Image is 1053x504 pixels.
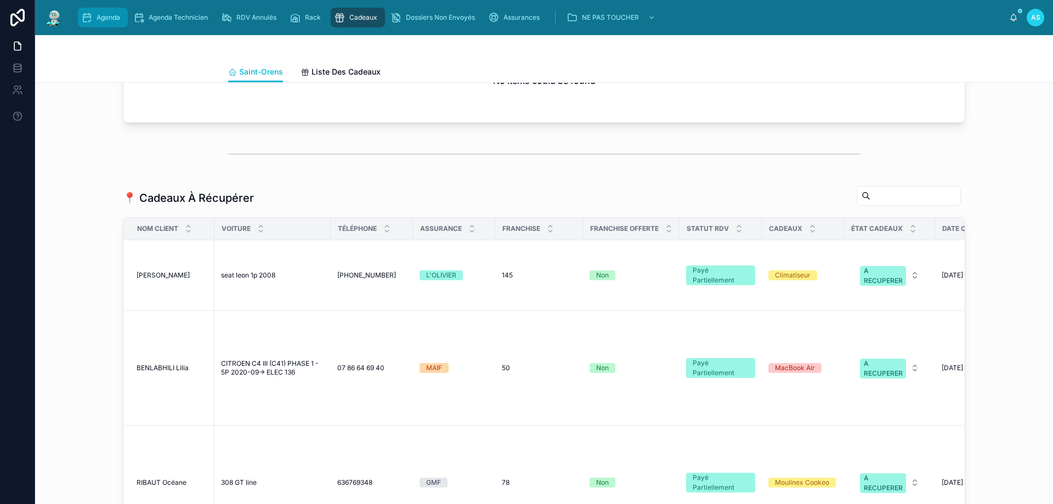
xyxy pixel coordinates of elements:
span: AS [1031,13,1040,22]
a: Payé Partiellement [686,358,755,378]
a: 636769348 [337,478,406,487]
a: MAIF [420,363,489,373]
a: Non [590,270,673,280]
span: Liste Des Cadeaux [312,66,381,77]
span: Cadeaux [349,13,377,22]
span: Nom Client [137,224,178,233]
div: scrollable content [72,5,1009,30]
div: GMF [426,478,441,488]
div: Non [596,270,609,280]
div: A RECUPERER [864,359,903,378]
a: 145 [502,271,576,280]
a: 78 [502,478,576,487]
a: MacBook Air [768,363,837,373]
a: Select Button [851,260,929,291]
a: Assurances [485,8,547,27]
div: Non [596,478,609,488]
span: Rack [305,13,321,22]
a: 50 [502,364,576,372]
div: Climatiseur [775,270,811,280]
div: A RECUPERER [864,473,903,493]
span: RDV Annulés [236,13,276,22]
span: [DATE] 16:43 [942,364,981,372]
a: Rack [286,8,329,27]
div: A RECUPERER [864,266,903,286]
span: Assurance [420,224,462,233]
a: L'OLIVIER [420,270,489,280]
span: Franchise [502,224,540,233]
h1: 📍 Cadeaux À Récupérer [123,190,254,206]
span: Dossiers Non Envoyés [406,13,475,22]
a: Non [590,478,673,488]
a: Agenda Technicien [130,8,216,27]
a: Select Button [851,353,929,383]
span: Franchise Offerte [590,224,659,233]
a: RIBAUT Océane [137,478,208,487]
a: Select Button [851,467,929,498]
span: BENLABHILI Lilia [137,364,189,372]
div: Moulinex Cookeo [775,478,829,488]
div: MacBook Air [775,363,815,373]
a: Payé Partiellement [686,473,755,492]
a: RDV Annulés [218,8,284,27]
span: Téléphone [338,224,377,233]
span: 07 86 64 69 40 [337,364,384,372]
span: Voiture [222,224,251,233]
a: BENLABHILI Lilia [137,364,208,372]
img: App logo [44,9,64,26]
a: 07 86 64 69 40 [337,364,406,372]
a: [PHONE_NUMBER] [337,271,406,280]
div: Non [596,363,609,373]
a: 308 GT line [221,478,324,487]
span: Assurances [503,13,540,22]
a: Cadeaux [331,8,385,27]
div: Payé Partiellement [693,358,749,378]
a: Moulinex Cookeo [768,478,837,488]
span: NE PAS TOUCHER [582,13,639,22]
a: Liste Des Cadeaux [301,62,381,84]
a: CITROEN C4 III (C41) PHASE 1 - 5P 2020-09-> ELEC 136 [221,359,324,377]
a: GMF [420,478,489,488]
a: Non [590,363,673,373]
span: [DATE] 09:38 [942,478,982,487]
button: Select Button [851,261,928,290]
span: RIBAUT Océane [137,478,186,487]
span: Cadeaux [769,224,802,233]
span: Agenda Technicien [149,13,208,22]
span: Statut RDV [687,224,729,233]
span: Agenda [97,13,120,22]
a: NE PAS TOUCHER [563,8,661,27]
div: L'OLIVIER [426,270,456,280]
div: Payé Partiellement [693,473,749,492]
button: Select Button [851,468,928,497]
div: MAIF [426,363,442,373]
a: Agenda [78,8,128,27]
span: État Cadeaux [851,224,903,233]
span: 78 [502,478,509,487]
span: [DATE] 11:52 [942,271,980,280]
span: [PERSON_NAME] [137,271,190,280]
a: Saint-Orens [228,62,283,83]
span: [PHONE_NUMBER] [337,271,396,280]
span: Date Cadeau En Commande [942,224,1042,233]
span: 50 [502,364,510,372]
a: seat leon 1p 2008 [221,271,324,280]
a: Dossiers Non Envoyés [387,8,483,27]
a: [PERSON_NAME] [137,271,208,280]
button: Select Button [851,353,928,383]
div: Payé Partiellement [693,265,749,285]
a: Climatiseur [768,270,837,280]
span: 636769348 [337,478,372,487]
span: seat leon 1p 2008 [221,271,275,280]
span: 308 GT line [221,478,257,487]
span: 145 [502,271,513,280]
a: Payé Partiellement [686,265,755,285]
span: Saint-Orens [239,66,283,77]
